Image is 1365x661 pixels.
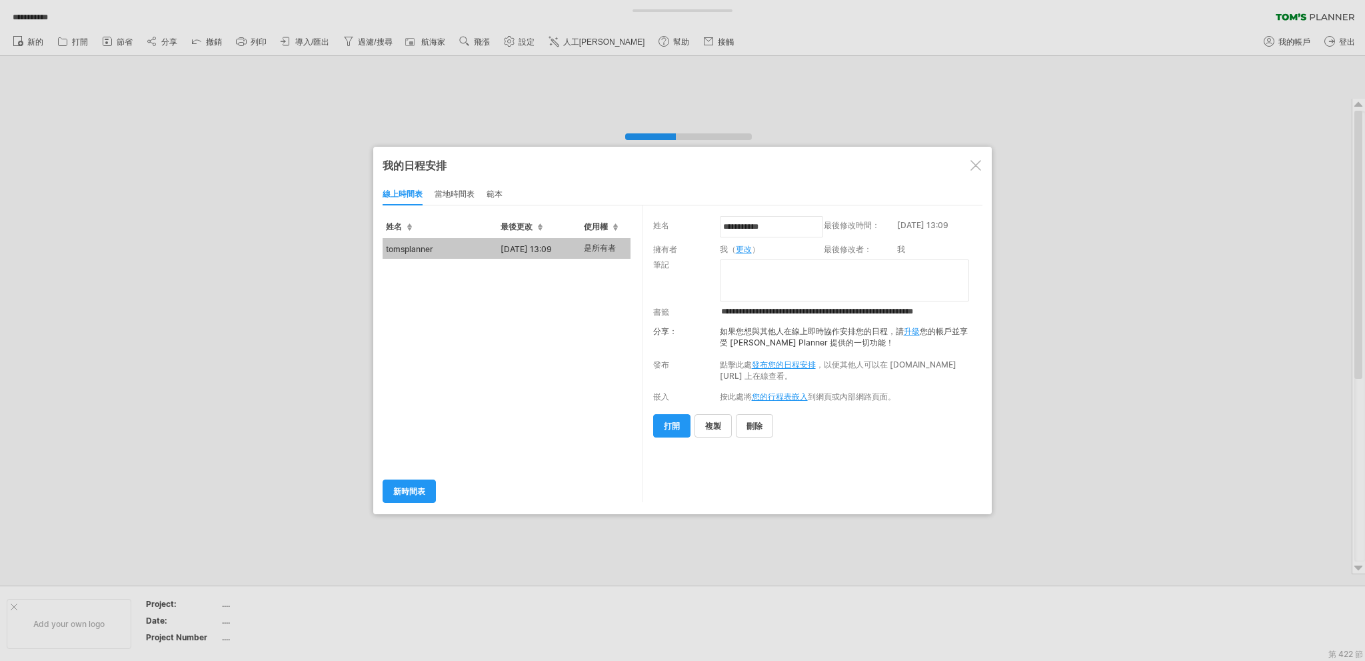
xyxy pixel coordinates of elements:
[386,244,433,254] font: tomsplanner
[501,244,552,254] font: [DATE] 13:09
[653,244,677,254] font: 擁有者
[383,189,423,199] font: 線上時間表
[897,220,948,230] font: [DATE] 13:09
[393,486,425,496] font: 新時間表
[694,414,732,438] a: 複製
[752,392,808,402] a: 您的行程表嵌入
[653,259,669,269] font: 筆記
[584,243,616,253] font: 是所有者
[736,414,773,438] a: 刪除
[904,326,920,336] a: 升級
[653,326,677,336] font: 分享：
[386,221,402,231] font: 姓名
[584,221,608,231] font: 使用權
[653,414,690,438] a: 打開
[653,360,669,370] font: 發布
[653,307,669,317] font: 書籤
[824,220,880,230] font: 最後修改時間：
[383,159,447,172] font: 我的日程安排
[501,221,533,231] font: 最後更改
[720,244,736,254] font: 我（
[435,189,475,199] font: 當地時間表
[720,392,752,402] font: 按此處將
[736,244,752,254] a: 更改
[752,360,816,370] a: 發布您的日程安排
[897,244,905,254] font: 我
[808,392,896,402] font: 到網頁或內部網路頁面。
[720,360,956,381] font: ，以便其他人可以在 [DOMAIN_NAME][URL] 上在線查看。
[824,244,872,254] font: 最後修改者：
[383,480,436,503] a: 新時間表
[720,326,904,336] font: 如果您想與其他人在線上即時協作安排您的日程，請
[664,421,680,431] font: 打開
[752,244,760,254] font: ）
[746,421,762,431] font: 刪除
[705,421,721,431] font: 複製
[487,189,503,199] font: 範本
[653,392,669,402] font: 嵌入
[720,360,752,370] font: 點擊此處
[653,220,669,230] font: 姓名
